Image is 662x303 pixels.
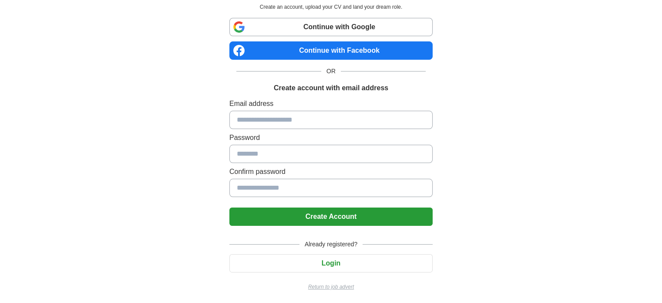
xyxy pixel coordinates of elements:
[229,18,433,36] a: Continue with Google
[229,41,433,60] a: Continue with Facebook
[229,254,433,272] button: Login
[229,283,433,291] a: Return to job advert
[229,208,433,226] button: Create Account
[231,3,431,11] p: Create an account, upload your CV and land your dream role.
[229,167,433,177] label: Confirm password
[299,240,363,249] span: Already registered?
[321,67,341,76] span: OR
[229,259,433,267] a: Login
[274,83,388,93] h1: Create account with email address
[229,133,433,143] label: Password
[229,99,433,109] label: Email address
